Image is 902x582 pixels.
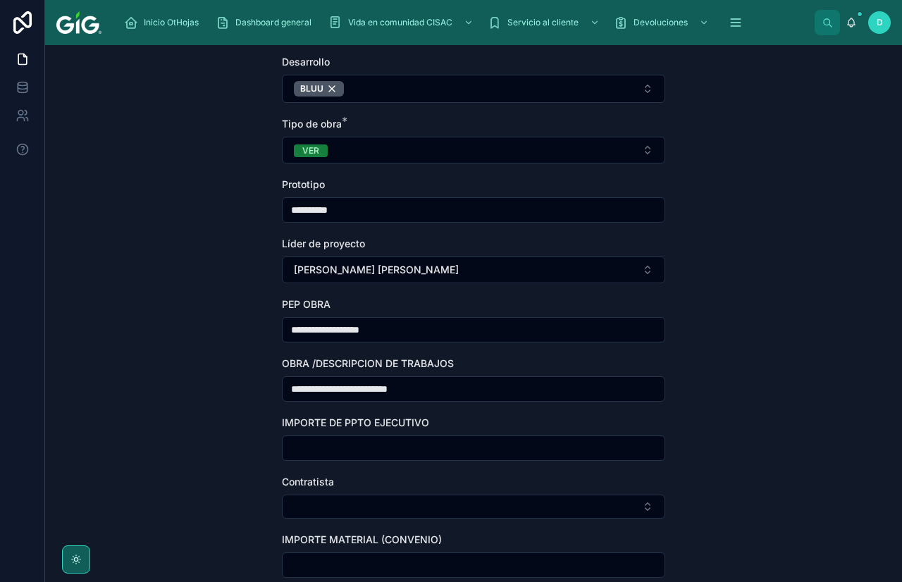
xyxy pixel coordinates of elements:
span: Servicio al cliente [507,17,579,28]
button: Unselect 25 [294,81,344,97]
span: Vida en comunidad CISAC [348,17,452,28]
a: Devoluciones [610,10,716,35]
span: BLUU [300,83,323,94]
span: Tipo de obra [282,118,342,130]
img: App logo [56,11,101,34]
span: Líder de proyecto [282,237,365,249]
button: Select Button [282,495,665,519]
span: Contratista [282,476,334,488]
a: Vida en comunidad CISAC [324,10,481,35]
span: Inicio OtHojas [144,17,199,28]
span: PEP OBRA [282,298,330,310]
span: Dashboard general [235,17,311,28]
span: [PERSON_NAME] [PERSON_NAME] [294,263,459,277]
button: Select Button [282,137,665,163]
span: D [877,17,883,28]
a: Servicio al cliente [483,10,607,35]
button: Select Button [282,75,665,103]
span: Prototipo [282,178,325,190]
a: Inicio OtHojas [120,10,209,35]
div: VER [302,144,319,157]
span: IMPORTE MATERIAL (CONVENIO) [282,533,442,545]
div: scrollable content [113,7,815,38]
span: IMPORTE DE PPTO EJECUTIVO [282,416,429,428]
span: Devoluciones [634,17,688,28]
span: Desarrollo [282,56,330,68]
a: Dashboard general [211,10,321,35]
span: OBRA /DESCRIPCION DE TRABAJOS [282,357,454,369]
button: Select Button [282,256,665,283]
